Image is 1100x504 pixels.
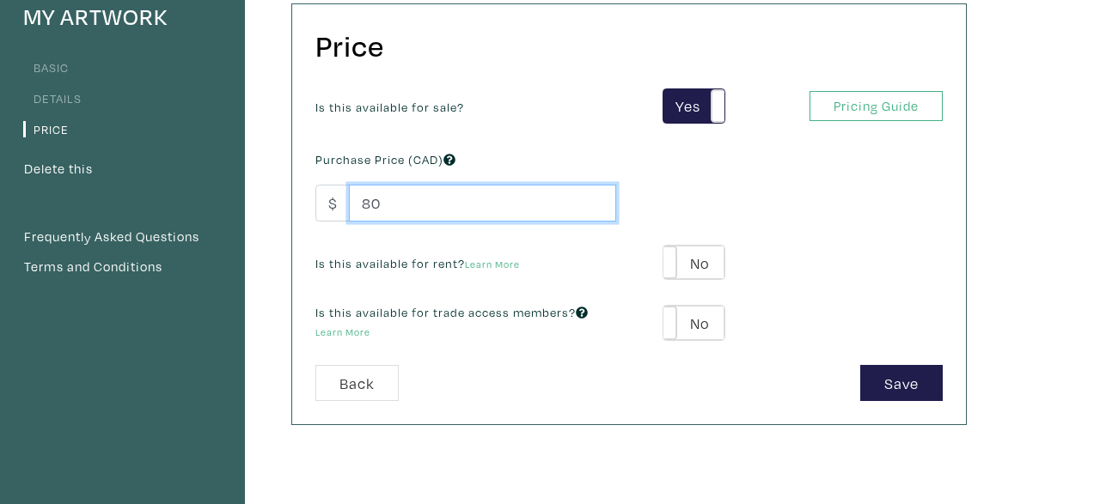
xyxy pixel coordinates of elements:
a: Details [23,90,82,106]
label: Is this available for rent? [315,254,520,273]
button: Delete this [23,158,94,180]
div: YesNo [663,245,725,281]
label: Yes [663,89,724,124]
h4: My Artwork [23,3,222,31]
label: Purchase Price (CAD) [315,150,455,169]
h2: Price [315,27,935,64]
button: Save [860,365,943,402]
label: No [663,246,724,280]
a: Learn More [465,258,520,270]
a: Learn More [315,325,370,338]
a: Pricing Guide [810,91,943,121]
label: No [663,306,724,340]
a: Back [315,365,399,402]
div: YesNo [663,305,725,341]
a: Terms and Conditions [23,256,222,278]
label: Is this available for trade access members? [315,303,616,340]
span: $ [315,185,350,222]
a: Price [23,121,69,137]
a: Basic [23,59,69,76]
div: YesNo [663,88,725,124]
label: Is this available for sale? [315,98,464,117]
a: Frequently Asked Questions [23,226,222,248]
